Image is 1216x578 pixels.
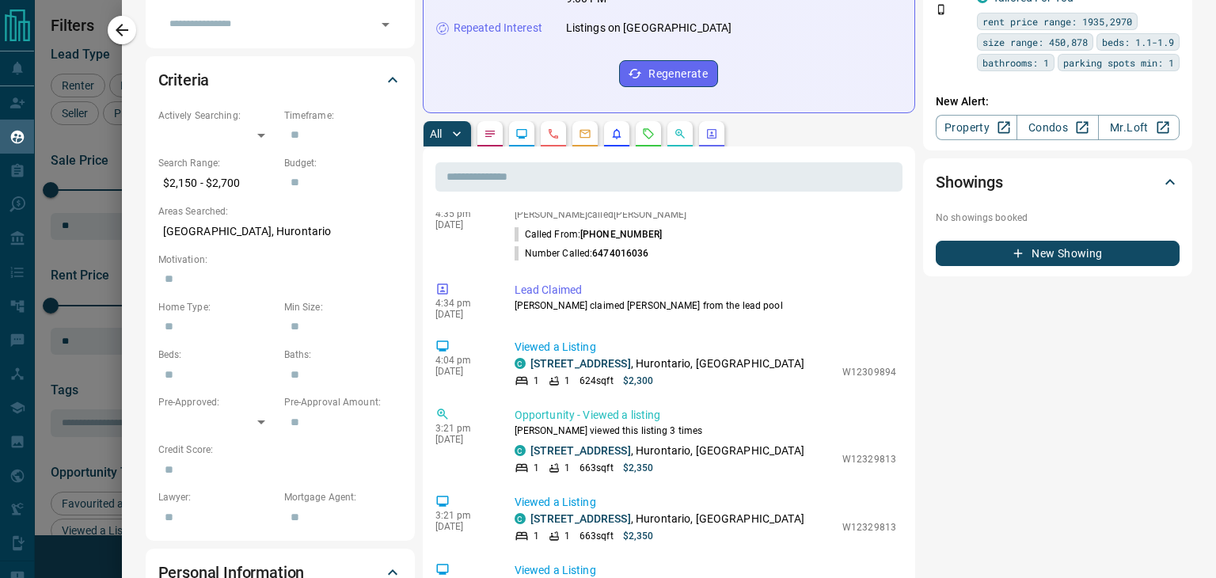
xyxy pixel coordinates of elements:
[534,461,539,475] p: 1
[936,115,1017,140] a: Property
[579,529,614,543] p: 663 sqft
[158,443,402,457] p: Credit Score:
[435,309,491,320] p: [DATE]
[158,490,276,504] p: Lawyer:
[564,374,570,388] p: 1
[435,219,491,230] p: [DATE]
[619,60,718,87] button: Regenerate
[158,108,276,123] p: Actively Searching:
[579,127,591,140] svg: Emails
[515,246,649,260] p: Number Called:
[623,529,654,543] p: $2,350
[284,156,402,170] p: Budget:
[484,127,496,140] svg: Notes
[158,395,276,409] p: Pre-Approved:
[435,298,491,309] p: 4:34 pm
[158,67,210,93] h2: Criteria
[674,127,686,140] svg: Opportunities
[936,169,1003,195] h2: Showings
[1063,55,1174,70] span: parking spots min: 1
[515,299,896,313] p: [PERSON_NAME] claimed [PERSON_NAME] from the lead pool
[530,512,631,525] a: [STREET_ADDRESS]
[530,357,631,370] a: [STREET_ADDRESS]
[284,300,402,314] p: Min Size:
[435,423,491,434] p: 3:21 pm
[158,348,276,362] p: Beds:
[564,529,570,543] p: 1
[530,443,804,459] p: , Hurontario, [GEOGRAPHIC_DATA]
[515,407,896,424] p: Opportunity - Viewed a listing
[158,61,402,99] div: Criteria
[515,209,896,220] p: [PERSON_NAME] called [PERSON_NAME]
[284,490,402,504] p: Mortgage Agent:
[1016,115,1098,140] a: Condos
[158,300,276,314] p: Home Type:
[1098,115,1180,140] a: Mr.Loft
[842,365,896,379] p: W12309894
[936,163,1180,201] div: Showings
[430,128,443,139] p: All
[515,227,663,241] p: Called From:
[842,520,896,534] p: W12329813
[515,358,526,369] div: condos.ca
[374,13,397,36] button: Open
[515,445,526,456] div: condos.ca
[564,461,570,475] p: 1
[705,127,718,140] svg: Agent Actions
[579,461,614,475] p: 663 sqft
[534,529,539,543] p: 1
[610,127,623,140] svg: Listing Alerts
[158,156,276,170] p: Search Range:
[435,510,491,521] p: 3:21 pm
[579,374,614,388] p: 624 sqft
[284,108,402,123] p: Timeframe:
[158,170,276,196] p: $2,150 - $2,700
[435,366,491,377] p: [DATE]
[158,204,402,219] p: Areas Searched:
[435,521,491,532] p: [DATE]
[642,127,655,140] svg: Requests
[580,229,663,240] span: [PHONE_NUMBER]
[530,356,804,372] p: , Hurontario, [GEOGRAPHIC_DATA]
[454,20,542,36] p: Repeated Interest
[936,93,1180,110] p: New Alert:
[1102,34,1174,50] span: beds: 1.1-1.9
[158,253,402,267] p: Motivation:
[982,13,1132,29] span: rent price range: 1935,2970
[435,208,491,219] p: 4:35 pm
[515,282,896,299] p: Lead Claimed
[530,444,631,457] a: [STREET_ADDRESS]
[547,127,560,140] svg: Calls
[566,20,732,36] p: Listings on [GEOGRAPHIC_DATA]
[284,348,402,362] p: Baths:
[284,395,402,409] p: Pre-Approval Amount:
[936,211,1180,225] p: No showings booked
[515,339,896,356] p: Viewed a Listing
[623,374,654,388] p: $2,300
[515,424,896,438] p: [PERSON_NAME] viewed this listing 3 times
[530,511,804,527] p: , Hurontario, [GEOGRAPHIC_DATA]
[515,513,526,524] div: condos.ca
[623,461,654,475] p: $2,350
[515,494,896,511] p: Viewed a Listing
[158,219,402,245] p: [GEOGRAPHIC_DATA], Hurontario
[982,55,1049,70] span: bathrooms: 1
[936,4,947,15] svg: Push Notification Only
[515,127,528,140] svg: Lead Browsing Activity
[435,355,491,366] p: 4:04 pm
[982,34,1088,50] span: size range: 450,878
[534,374,539,388] p: 1
[435,434,491,445] p: [DATE]
[842,452,896,466] p: W12329813
[936,241,1180,266] button: New Showing
[592,248,648,259] span: 6474016036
